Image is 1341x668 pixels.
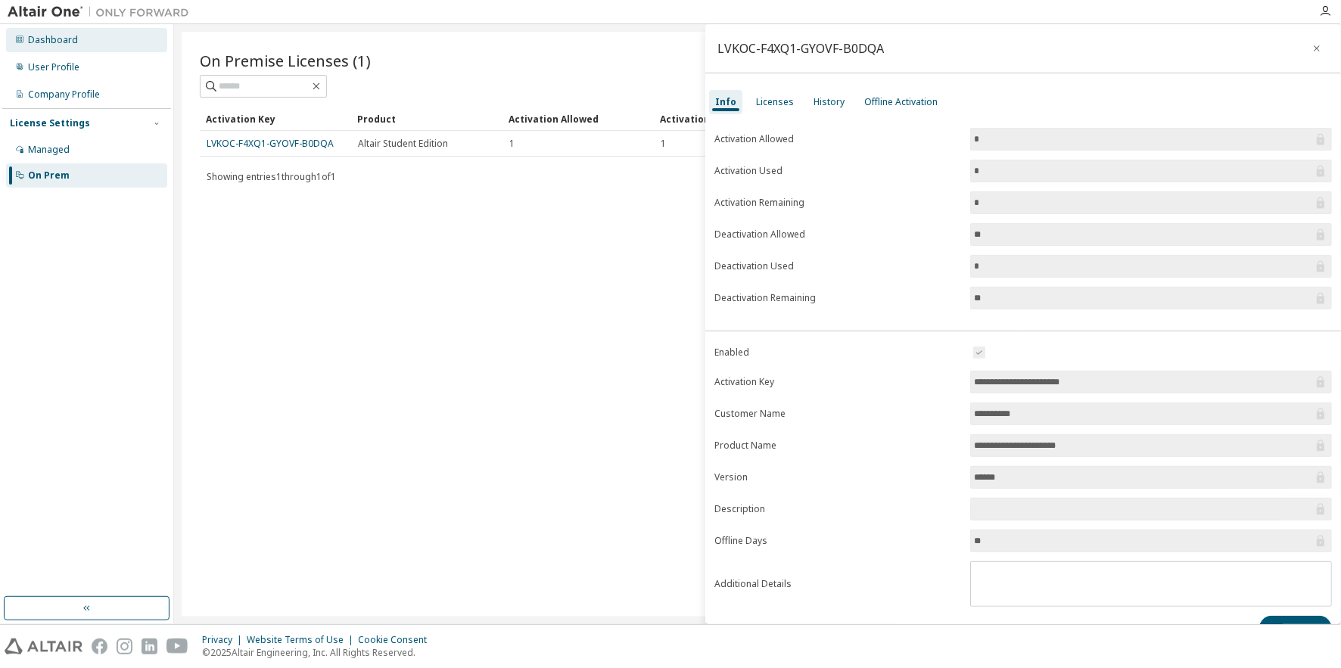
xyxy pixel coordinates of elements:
[28,61,79,73] div: User Profile
[715,96,736,108] div: Info
[714,165,961,177] label: Activation Used
[247,634,358,646] div: Website Terms of Use
[714,376,961,388] label: Activation Key
[202,646,436,659] p: © 2025 Altair Engineering, Inc. All Rights Reserved.
[714,440,961,452] label: Product Name
[357,107,496,131] div: Product
[714,408,961,420] label: Customer Name
[28,34,78,46] div: Dashboard
[28,89,100,101] div: Company Profile
[28,144,70,156] div: Managed
[756,96,794,108] div: Licenses
[206,107,345,131] div: Activation Key
[717,42,884,54] div: LVKOC-F4XQ1-GYOVF-B0DQA
[358,634,436,646] div: Cookie Consent
[358,138,448,150] span: Altair Student Edition
[5,638,82,654] img: altair_logo.svg
[166,638,188,654] img: youtube.svg
[714,133,961,145] label: Activation Allowed
[117,638,132,654] img: instagram.svg
[714,503,961,515] label: Description
[714,346,961,359] label: Enabled
[202,634,247,646] div: Privacy
[864,96,938,108] div: Offline Activation
[8,5,197,20] img: Altair One
[714,535,961,547] label: Offline Days
[814,96,845,108] div: History
[28,169,70,182] div: On Prem
[509,107,648,131] div: Activation Allowed
[714,292,961,304] label: Deactivation Remaining
[714,578,961,590] label: Additional Details
[661,138,666,150] span: 1
[207,137,334,150] a: LVKOC-F4XQ1-GYOVF-B0DQA
[714,471,961,483] label: Version
[207,170,336,183] span: Showing entries 1 through 1 of 1
[92,638,107,654] img: facebook.svg
[509,138,515,150] span: 1
[1259,616,1332,642] button: Update
[200,50,371,71] span: On Premise Licenses (1)
[714,260,961,272] label: Deactivation Used
[660,107,799,131] div: Activation Left
[714,197,961,209] label: Activation Remaining
[142,638,157,654] img: linkedin.svg
[10,117,90,129] div: License Settings
[714,228,961,241] label: Deactivation Allowed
